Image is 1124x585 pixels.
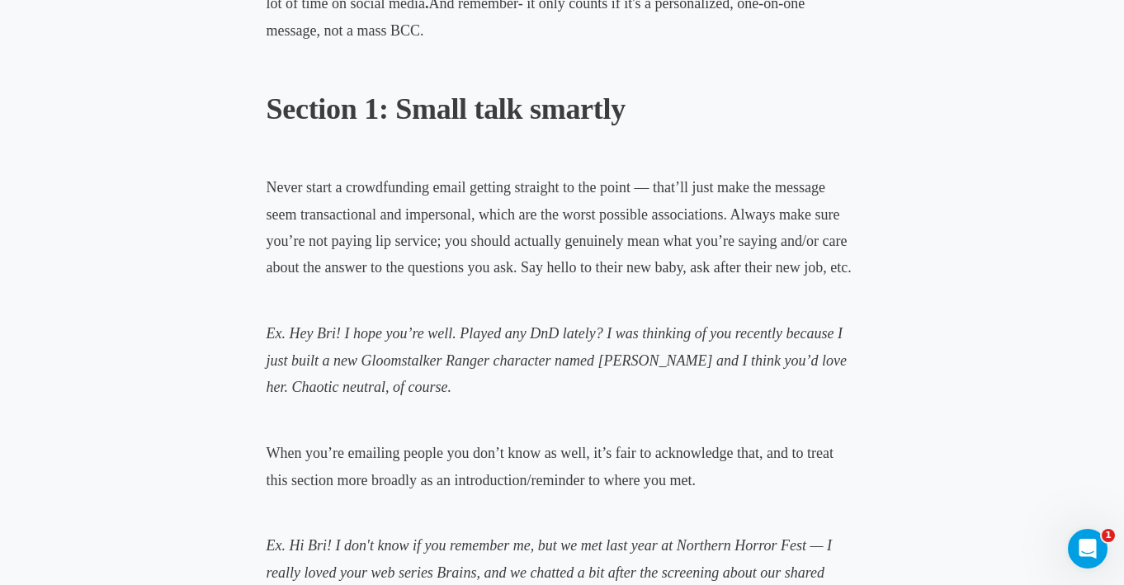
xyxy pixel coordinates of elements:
[267,445,834,488] span: When you’re emailing people you don’t know as well, it’s fair to acknowledge that, and to treat t...
[267,92,626,125] b: Section 1: Small talk smartly
[267,179,852,276] span: Never start a crowdfunding email getting straight to the point — that’ll just make the message se...
[1102,529,1115,542] span: 1
[1068,529,1107,568] iframe: Intercom live chat
[267,325,847,395] span: Ex. Hey Bri! I hope you’re well. Played any DnD lately? I was thinking of you recently because I ...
